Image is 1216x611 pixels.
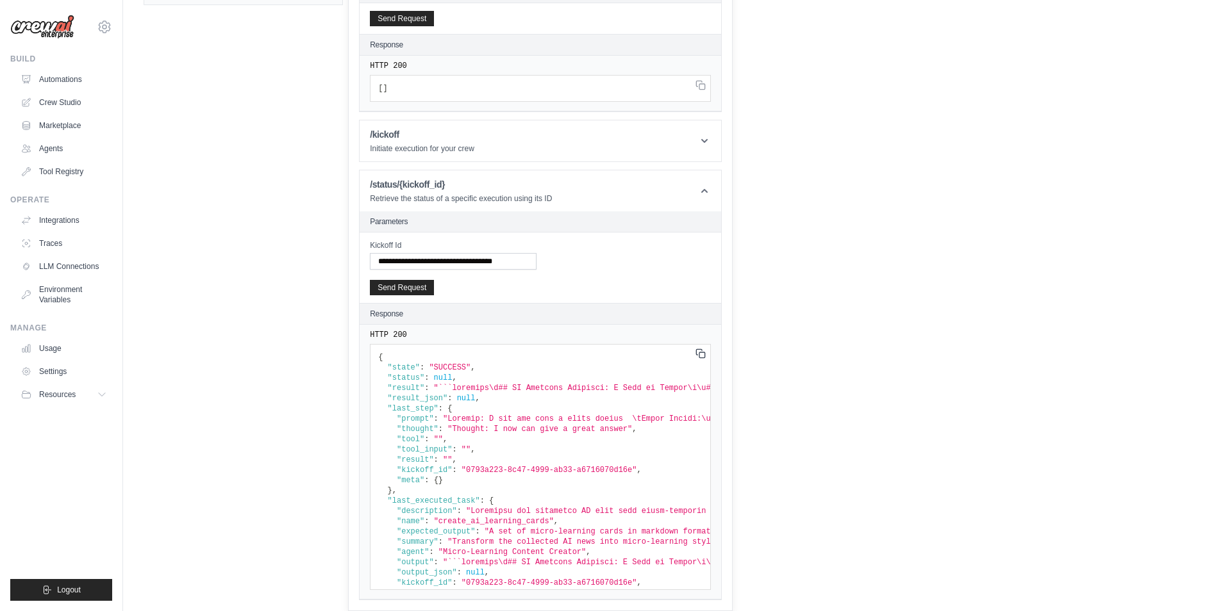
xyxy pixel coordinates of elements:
[378,84,383,93] span: [
[392,486,397,495] span: ,
[15,115,112,136] a: Marketplace
[397,568,457,577] span: "output_json"
[429,548,433,557] span: :
[434,517,554,526] span: "create_ai_learning_cards"
[586,548,590,557] span: ,
[429,363,471,372] span: "SUCCESS"
[15,233,112,254] a: Traces
[397,558,434,567] span: "output"
[475,394,479,403] span: ,
[15,69,112,90] a: Automations
[370,128,474,141] h1: /kickoff
[397,445,452,454] span: "tool_input"
[15,210,112,231] a: Integrations
[452,373,456,382] span: ,
[15,279,112,310] a: Environment Variables
[388,384,425,393] span: "result"
[397,466,452,475] span: "kickoff_id"
[10,15,74,39] img: Logo
[397,476,424,485] span: "meta"
[15,361,112,382] a: Settings
[397,435,424,444] span: "tool"
[57,585,81,595] span: Logout
[471,363,475,372] span: ,
[434,589,438,598] span: {
[452,578,456,587] span: :
[383,84,387,93] span: ]
[370,143,474,154] p: Initiate execution for your crew
[452,466,456,475] span: :
[443,455,452,464] span: ""
[434,414,438,423] span: :
[370,178,552,191] h1: /status/{kickoff_id}
[15,92,112,113] a: Crew Studio
[438,589,443,598] span: }
[462,578,637,587] span: "0793a223-8c47-4999-ab33-a6716070d16e"
[471,445,475,454] span: ,
[434,476,438,485] span: {
[424,384,429,393] span: :
[632,425,637,434] span: ,
[452,455,456,464] span: ,
[378,353,383,362] span: {
[370,216,711,227] h2: Parameters
[370,11,434,26] button: Send Request
[424,589,429,598] span: :
[462,466,637,475] span: "0793a223-8c47-4999-ab33-a6716070d16e"
[388,394,448,403] span: "result_json"
[397,507,457,516] span: "description"
[397,578,452,587] span: "kickoff_id"
[397,455,434,464] span: "result"
[388,363,420,372] span: "state"
[397,527,475,536] span: "expected_output"
[554,517,558,526] span: ,
[475,527,479,536] span: :
[397,425,438,434] span: "thought"
[434,435,443,444] span: ""
[420,363,424,372] span: :
[1152,550,1216,611] iframe: Chat Widget
[39,389,76,400] span: Resources
[424,373,429,382] span: :
[15,138,112,159] a: Agents
[397,548,429,557] span: "agent"
[397,517,424,526] span: "name"
[434,455,438,464] span: :
[397,589,424,598] span: "meta"
[438,548,586,557] span: "Micro-Learning Content Creator"
[434,373,453,382] span: null
[466,568,485,577] span: null
[370,61,711,71] pre: HTTP 200
[447,537,789,546] span: "Transform the collected AI news into micro-learning style cards. Each..."
[438,425,443,434] span: :
[637,466,641,475] span: ,
[457,568,462,577] span: :
[370,240,537,250] label: Kickoff Id
[370,280,434,295] button: Send Request
[637,578,641,587] span: ,
[388,373,425,382] span: "status"
[457,394,476,403] span: null
[388,404,438,413] span: "last_step"
[447,404,452,413] span: {
[489,496,494,505] span: {
[438,537,443,546] span: :
[397,537,438,546] span: "summary"
[388,496,480,505] span: "last_executed_task"
[370,193,552,204] p: Retrieve the status of a specific execution using its ID
[10,579,112,601] button: Logout
[452,445,456,454] span: :
[370,309,403,319] h2: Response
[370,40,403,50] h2: Response
[15,384,112,405] button: Resources
[457,507,462,516] span: :
[15,338,112,359] a: Usage
[434,558,438,567] span: :
[388,486,392,495] span: }
[424,517,429,526] span: :
[438,476,443,485] span: }
[424,476,429,485] span: :
[485,568,489,577] span: ,
[438,404,443,413] span: :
